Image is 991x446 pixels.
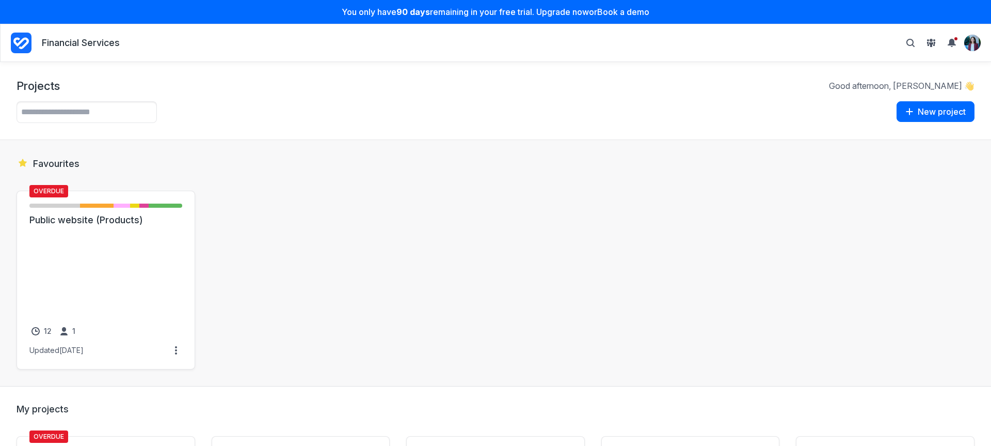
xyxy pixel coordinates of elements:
[17,79,60,93] h1: Projects
[396,7,430,17] strong: 90 days
[964,35,981,51] img: Your avatar
[902,35,919,51] button: Toggle search bar
[29,214,182,226] a: Public website (Products)
[29,430,68,443] span: Overdue
[897,101,974,123] a: New project
[6,6,985,18] p: You only have remaining in your free trial. Upgrade now or Book a demo
[29,325,54,337] a: 12
[829,80,974,91] p: Good afternoon, [PERSON_NAME] 👋
[17,157,974,170] h2: Favourites
[923,35,939,51] button: View People & Groups
[42,37,120,50] p: Financial Services
[58,325,77,337] a: 1
[944,35,964,51] summary: View Notifications
[897,101,974,122] button: New project
[964,35,981,51] summary: View profile menu
[29,346,84,355] div: Updated [DATE]
[29,185,68,197] span: Overdue
[17,403,974,416] h2: My projects
[11,30,31,55] a: Project Dashboard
